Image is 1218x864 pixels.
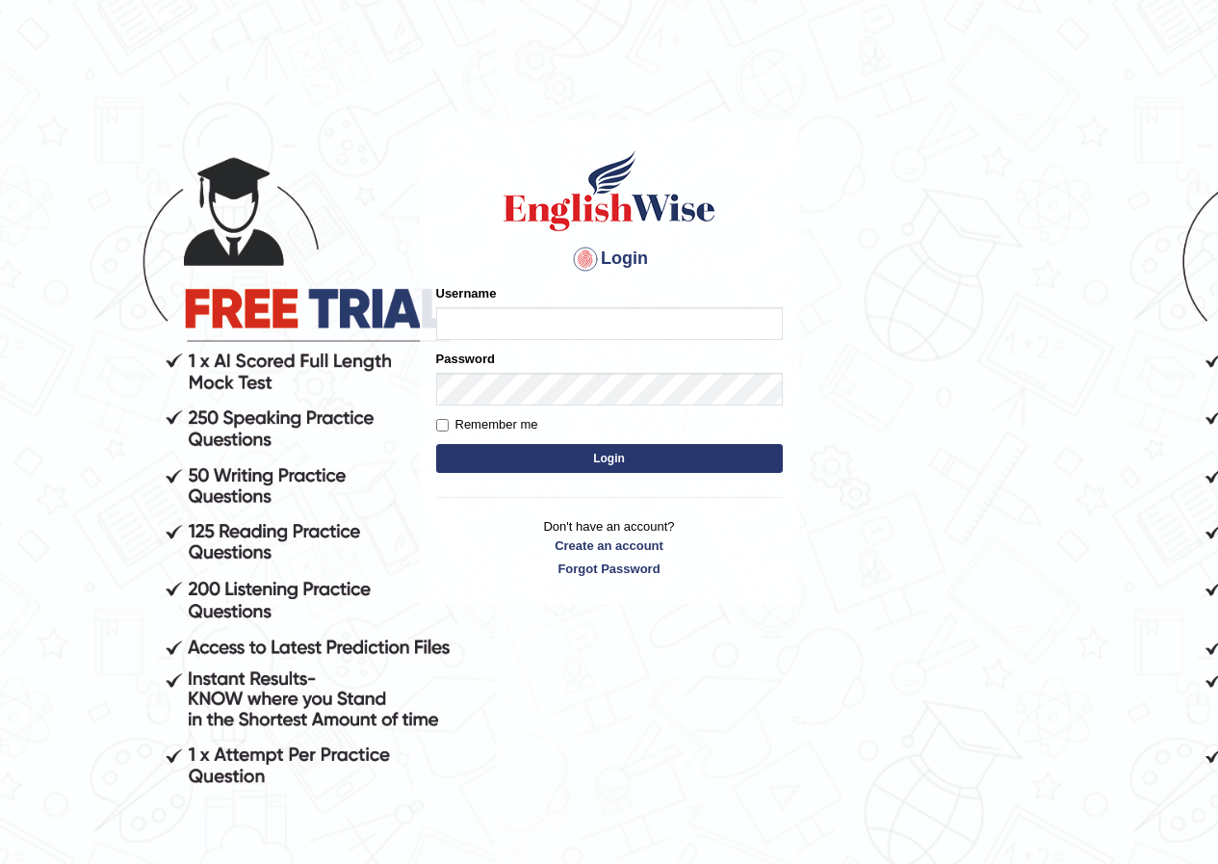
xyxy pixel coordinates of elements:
[436,517,783,577] p: Don't have an account?
[436,244,783,275] h4: Login
[436,284,497,302] label: Username
[436,419,449,432] input: Remember me
[436,444,783,473] button: Login
[436,537,783,555] a: Create an account
[436,560,783,578] a: Forgot Password
[436,350,495,368] label: Password
[436,415,538,434] label: Remember me
[500,147,719,234] img: Logo of English Wise sign in for intelligent practice with AI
